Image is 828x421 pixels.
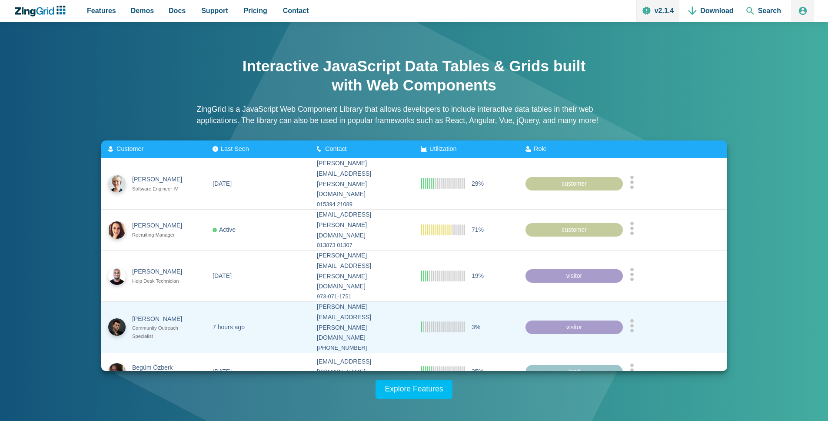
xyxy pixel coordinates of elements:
[317,158,407,200] div: [PERSON_NAME][EMAIL_ADDRESS][PERSON_NAME][DOMAIN_NAME]
[472,224,484,235] span: 71%
[240,57,588,95] h1: Interactive JavaScript Data Tables & Grids built with Web Components
[213,224,236,235] div: Active
[169,5,186,17] span: Docs
[213,271,232,281] div: [DATE]
[317,200,407,209] div: 015394 21089
[317,302,407,343] div: [PERSON_NAME][EMAIL_ADDRESS][PERSON_NAME][DOMAIN_NAME]
[317,210,407,241] div: [EMAIL_ADDRESS][PERSON_NAME][DOMAIN_NAME]
[283,5,309,17] span: Contact
[132,174,190,185] div: [PERSON_NAME]
[472,271,484,281] span: 19%
[376,380,453,399] a: Explore Features
[525,177,623,190] div: customer
[317,241,407,250] div: 013873 01307
[221,145,249,152] span: Last Seen
[213,367,232,377] div: [DATE]
[525,365,623,379] div: lead
[317,251,407,292] div: [PERSON_NAME][EMAIL_ADDRESS][PERSON_NAME][DOMAIN_NAME]
[429,145,456,152] span: Utilization
[472,367,484,377] span: 25%
[525,223,623,237] div: customer
[14,6,70,17] a: ZingChart Logo. Click to return to the homepage
[213,322,245,332] div: 7 hours ago
[131,5,154,17] span: Demos
[87,5,116,17] span: Features
[525,320,623,334] div: visitor
[132,277,190,285] div: Help Desk Technician
[132,324,190,341] div: Community Outreach Specialist
[317,357,407,378] div: [EMAIL_ADDRESS][DOMAIN_NAME]
[317,343,407,353] div: [PHONE_NUMBER]
[116,145,143,152] span: Customer
[325,145,347,152] span: Contact
[132,185,190,193] div: Software Engineer IV
[213,178,232,189] div: [DATE]
[201,5,228,17] span: Support
[132,267,190,277] div: [PERSON_NAME]
[132,314,190,324] div: [PERSON_NAME]
[197,104,632,127] p: ZingGrid is a JavaScript Web Component Library that allows developers to include interactive data...
[132,221,190,231] div: [PERSON_NAME]
[472,178,484,189] span: 29%
[317,292,407,301] div: 973-071-1751
[132,362,190,373] div: Begüm Özberk
[132,231,190,239] div: Recruiting Manager
[525,269,623,283] div: visitor
[472,322,480,332] span: 3%
[244,5,267,17] span: Pricing
[534,145,547,152] span: Role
